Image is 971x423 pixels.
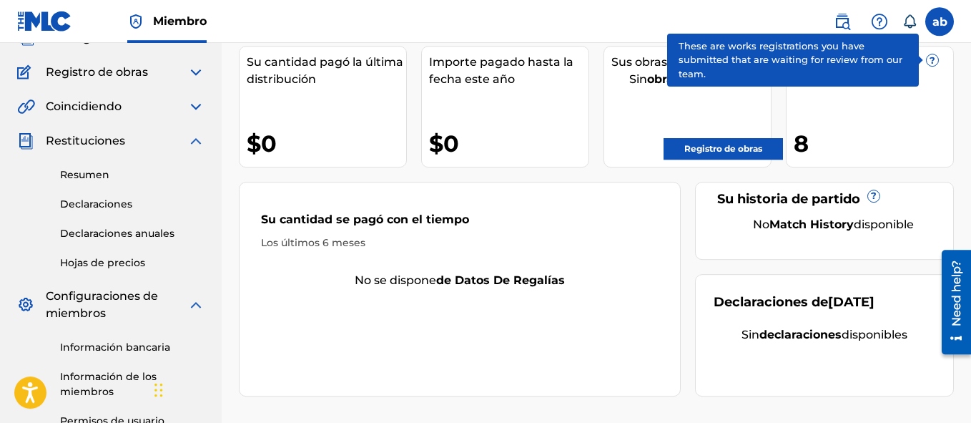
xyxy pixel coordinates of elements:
img: Coincidiendo [17,98,35,115]
div: Notificaciones [902,14,917,29]
a: CatalogadoCatalogado [17,29,113,47]
span: ? [868,190,879,202]
img: ayuda [871,13,888,30]
div: 8 [794,127,953,160]
strong: Match History [769,218,854,231]
div: Sus obras registradas [611,54,771,71]
div: Sus obras pendientes [794,54,953,71]
span: Miembro [153,13,207,29]
img: Logo MLC [17,11,72,31]
div: Importe pagado hasta la fecha este año [429,54,588,88]
div: Su historia de partido [714,190,936,209]
a: Declaraciones anuales [60,226,204,241]
span: Configuraciones de miembros [46,288,187,322]
div: Ayuda [865,7,894,36]
img: búsqueda [834,13,851,30]
span: [DATE] [828,294,874,310]
a: Registro de obras [664,138,783,160]
div: No se dispone [240,272,680,289]
div: Declaraciones de [714,293,874,312]
img: Restituciones [17,132,34,150]
a: Información bancaria [60,340,204,355]
span: Coincidiendo [46,98,122,115]
span: Restituciones [46,132,125,150]
img: ampliación [187,132,204,150]
span: ? [927,54,938,66]
iframe: Resource Center [931,243,971,361]
iframe: Chat Widget [150,354,222,423]
img: ampliación [187,98,204,115]
div: Su cantidad se pagó con el tiempo [261,211,659,235]
div: Widget de chat [150,354,222,423]
div: $0 [247,127,406,160]
div: Sin presentadas [611,71,771,88]
img: ampliación [187,64,204,81]
a: Información de los miembros [60,369,204,399]
strong: de datos de regalías [436,273,565,287]
div: Menú de Usuario [925,7,954,36]
div: Los últimos 6 meses [261,235,659,251]
img: ampliación [187,296,204,313]
div: $0 [429,127,588,160]
div: Su cantidad pagó la última distribución [247,54,406,88]
strong: obras [647,72,680,86]
img: Registro de obras [17,64,36,81]
a: Resumen [60,167,204,183]
img: Topholdholder [127,13,144,30]
a: Declaraciones [60,197,204,212]
div: No disponible [731,216,936,233]
strong: declaraciones [759,328,842,341]
span: Registro de obras [46,64,148,81]
div: Sin disponibles [714,326,936,344]
img: Configuraciones de miembros [17,296,34,313]
a: Búsqueda pública [828,7,857,36]
a: Hojas de precios [60,256,204,271]
div: Arrastrar [154,369,163,412]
